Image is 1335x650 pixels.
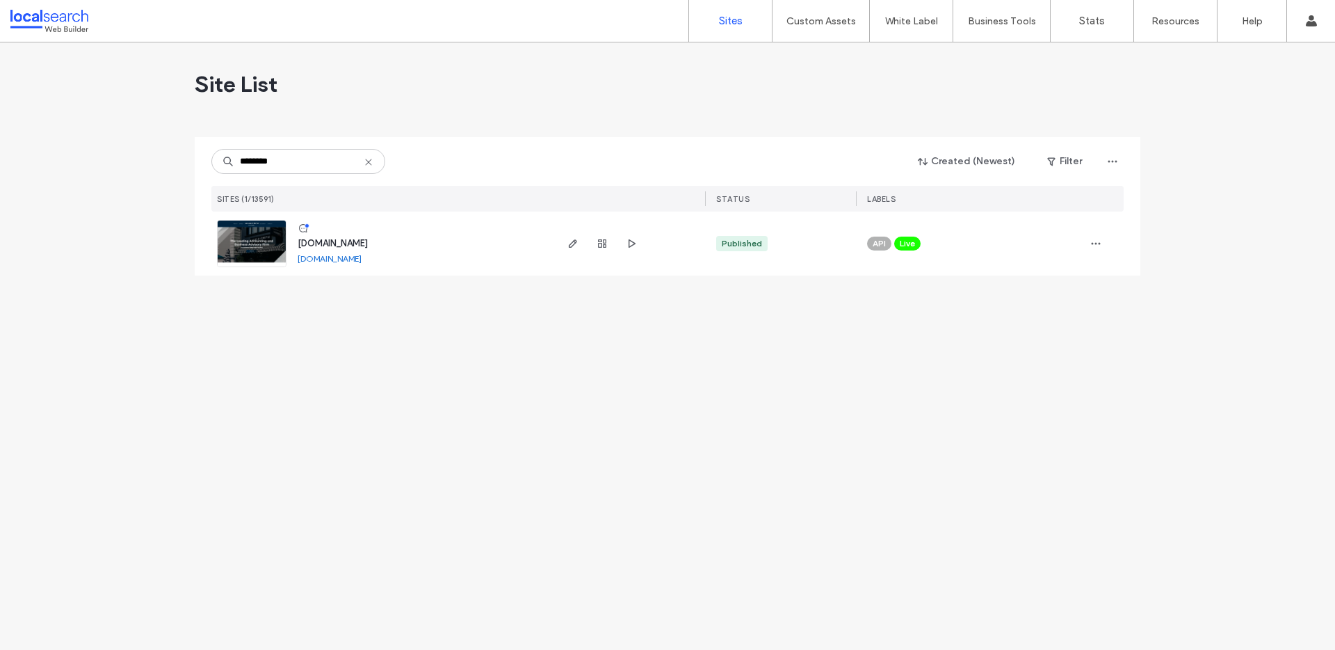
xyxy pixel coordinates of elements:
[1151,15,1199,27] label: Resources
[867,194,896,204] span: LABELS
[298,238,368,248] a: [DOMAIN_NAME]
[885,15,938,27] label: White Label
[786,15,856,27] label: Custom Assets
[1033,150,1096,173] button: Filter
[1079,15,1105,27] label: Stats
[217,194,275,204] span: SITES (1/13591)
[722,237,762,250] div: Published
[900,237,915,250] span: Live
[906,150,1028,173] button: Created (Newest)
[195,70,277,98] span: Site List
[716,194,750,204] span: STATUS
[873,237,886,250] span: API
[298,253,362,264] a: [DOMAIN_NAME]
[968,15,1036,27] label: Business Tools
[719,15,743,27] label: Sites
[32,10,60,22] span: Help
[1242,15,1263,27] label: Help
